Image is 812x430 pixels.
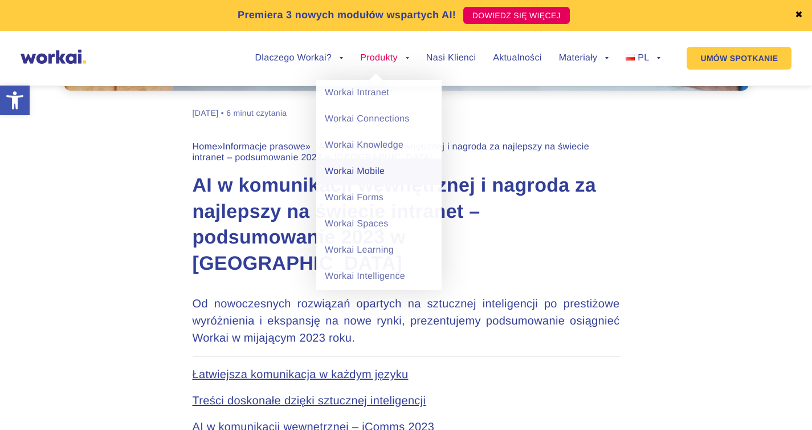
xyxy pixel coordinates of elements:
[493,54,541,63] a: Aktualności
[795,11,803,20] a: ✖
[255,54,343,63] a: Dlaczego Workai?
[316,106,442,132] a: Workai Connections
[238,7,456,23] p: Premiera 3 nowych modułów wspartych AI!
[626,54,660,63] a: PL
[360,54,409,63] a: Produkty
[193,142,218,152] a: Home
[316,159,442,185] a: Workai Mobile
[316,237,442,263] a: Workai Learning
[316,263,442,290] a: Workai Intelligence
[638,53,649,63] span: PL
[223,142,305,152] a: Informacje prasowe
[316,80,442,106] a: Workai Intranet
[426,54,476,63] a: Nasi Klienci
[316,211,442,237] a: Workai Spaces
[316,185,442,211] a: Workai Forms
[687,47,791,70] a: UMÓW SPOTKANIE
[463,7,570,24] a: DOWIEDZ SIĘ WIĘCEJ
[193,173,620,278] h1: AI w komunikacji wewnętrznej i nagroda za najlepszy na świecie intranet – podsumowanie 2023 w [GE...
[559,54,609,63] a: Materiały
[193,395,426,407] a: Treści doskonałe dzięki sztucznej inteligencji
[193,368,409,381] a: Łatwiejsza komunikacja w każdym języku
[193,141,620,163] div: » » AI w komunikacji wewnętrznej i nagroda za najlepszy na świecie intranet – podsumowanie 2023 w...
[193,108,287,119] div: [DATE] • 6 minut czytania
[316,132,442,159] a: Workai Knowledge
[193,295,620,347] p: Od nowoczesnych rozwiązań opartych na sztucznej inteligencji po prestiżowe wyróżnienia i ekspansj...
